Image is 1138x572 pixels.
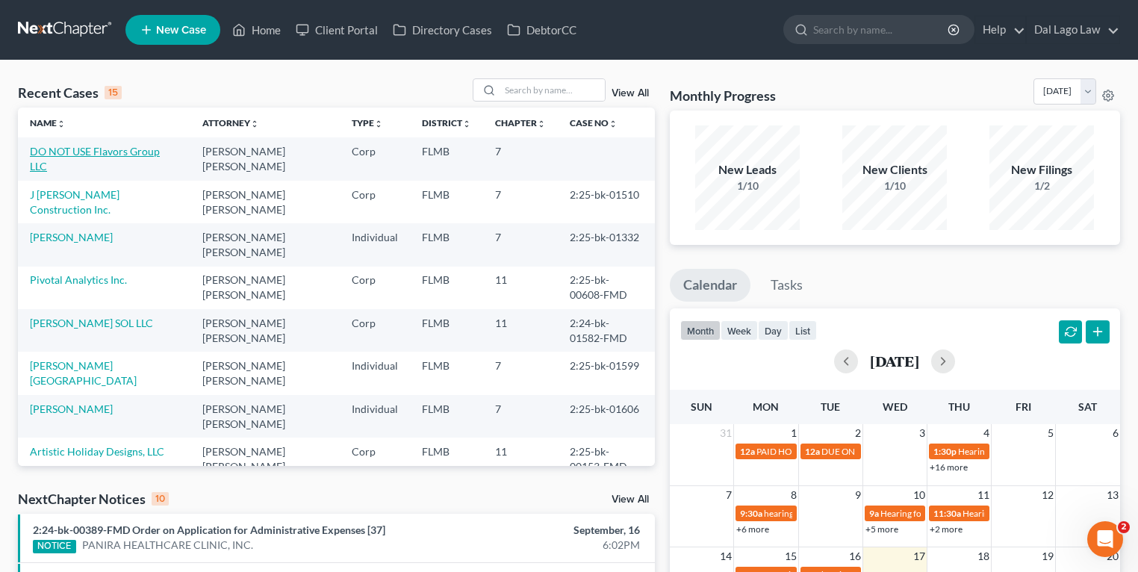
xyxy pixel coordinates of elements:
[789,320,817,341] button: list
[340,309,410,352] td: Corp
[975,16,1025,43] a: Help
[410,352,483,394] td: FLMB
[758,320,789,341] button: day
[190,395,340,438] td: [PERSON_NAME] [PERSON_NAME]
[385,16,500,43] a: Directory Cases
[410,395,483,438] td: FLMB
[57,119,66,128] i: unfold_more
[695,161,800,178] div: New Leads
[982,424,991,442] span: 4
[1040,547,1055,565] span: 19
[680,320,721,341] button: month
[340,137,410,180] td: Corp
[1078,400,1097,413] span: Sat
[558,395,654,438] td: 2:25-bk-01606
[976,547,991,565] span: 18
[30,231,113,243] a: [PERSON_NAME]
[1027,16,1119,43] a: Dal Lago Law
[1016,400,1031,413] span: Fri
[447,523,640,538] div: September, 16
[842,161,947,178] div: New Clients
[848,547,862,565] span: 16
[410,223,483,266] td: FLMB
[718,424,733,442] span: 31
[1040,486,1055,504] span: 12
[789,424,798,442] span: 1
[225,16,288,43] a: Home
[374,119,383,128] i: unfold_more
[190,181,340,223] td: [PERSON_NAME] [PERSON_NAME]
[670,87,776,105] h3: Monthly Progress
[989,161,1094,178] div: New Filings
[190,137,340,180] td: [PERSON_NAME] [PERSON_NAME]
[483,309,558,352] td: 11
[190,352,340,394] td: [PERSON_NAME] [PERSON_NAME]
[156,25,206,36] span: New Case
[1111,424,1120,442] span: 6
[558,267,654,309] td: 2:25-bk-00608-FMD
[869,508,879,519] span: 9a
[912,486,927,504] span: 10
[930,461,968,473] a: +16 more
[789,486,798,504] span: 8
[30,359,137,387] a: [PERSON_NAME][GEOGRAPHIC_DATA]
[82,538,253,553] a: PANIRA HEALTHCARE CLINIC, INC.
[352,117,383,128] a: Typeunfold_more
[30,188,119,216] a: J [PERSON_NAME] Construction Inc.
[821,400,840,413] span: Tue
[842,178,947,193] div: 1/10
[880,508,987,519] span: Hearing for PI ESTATES LLC
[500,16,584,43] a: DebtorCC
[1087,521,1123,557] iframe: Intercom live chat
[33,540,76,553] div: NOTICE
[410,309,483,352] td: FLMB
[558,438,654,480] td: 2:25-bk-00153-FMD
[340,352,410,394] td: Individual
[190,309,340,352] td: [PERSON_NAME] [PERSON_NAME]
[612,494,649,505] a: View All
[483,352,558,394] td: 7
[250,119,259,128] i: unfold_more
[918,424,927,442] span: 3
[422,117,471,128] a: Districtunfold_more
[105,86,122,99] div: 15
[288,16,385,43] a: Client Portal
[930,523,963,535] a: +2 more
[495,117,546,128] a: Chapterunfold_more
[1105,486,1120,504] span: 13
[670,269,750,302] a: Calendar
[410,438,483,480] td: FLMB
[340,181,410,223] td: Corp
[813,16,950,43] input: Search by name...
[202,117,259,128] a: Attorneyunfold_more
[612,88,649,99] a: View All
[757,269,816,302] a: Tasks
[30,273,127,286] a: Pivotal Analytics Inc.
[30,445,164,458] a: Artistic Holiday Designs, LLC
[483,438,558,480] td: 11
[865,523,898,535] a: +5 more
[30,317,153,329] a: [PERSON_NAME] SOL LLC
[30,402,113,415] a: [PERSON_NAME]
[18,84,122,102] div: Recent Cases
[933,508,961,519] span: 11:30a
[724,486,733,504] span: 7
[609,119,618,128] i: unfold_more
[462,119,471,128] i: unfold_more
[410,181,483,223] td: FLMB
[718,547,733,565] span: 14
[989,178,1094,193] div: 1/2
[30,117,66,128] a: Nameunfold_more
[447,538,640,553] div: 6:02PM
[152,492,169,506] div: 10
[558,181,654,223] td: 2:25-bk-01510
[558,309,654,352] td: 2:24-bk-01582-FMD
[853,486,862,504] span: 9
[721,320,758,341] button: week
[483,181,558,223] td: 7
[33,523,385,536] a: 2:24-bk-00389-FMD Order on Application for Administrative Expenses [37]
[18,490,169,508] div: NextChapter Notices
[883,400,907,413] span: Wed
[410,137,483,180] td: FLMB
[190,267,340,309] td: [PERSON_NAME] [PERSON_NAME]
